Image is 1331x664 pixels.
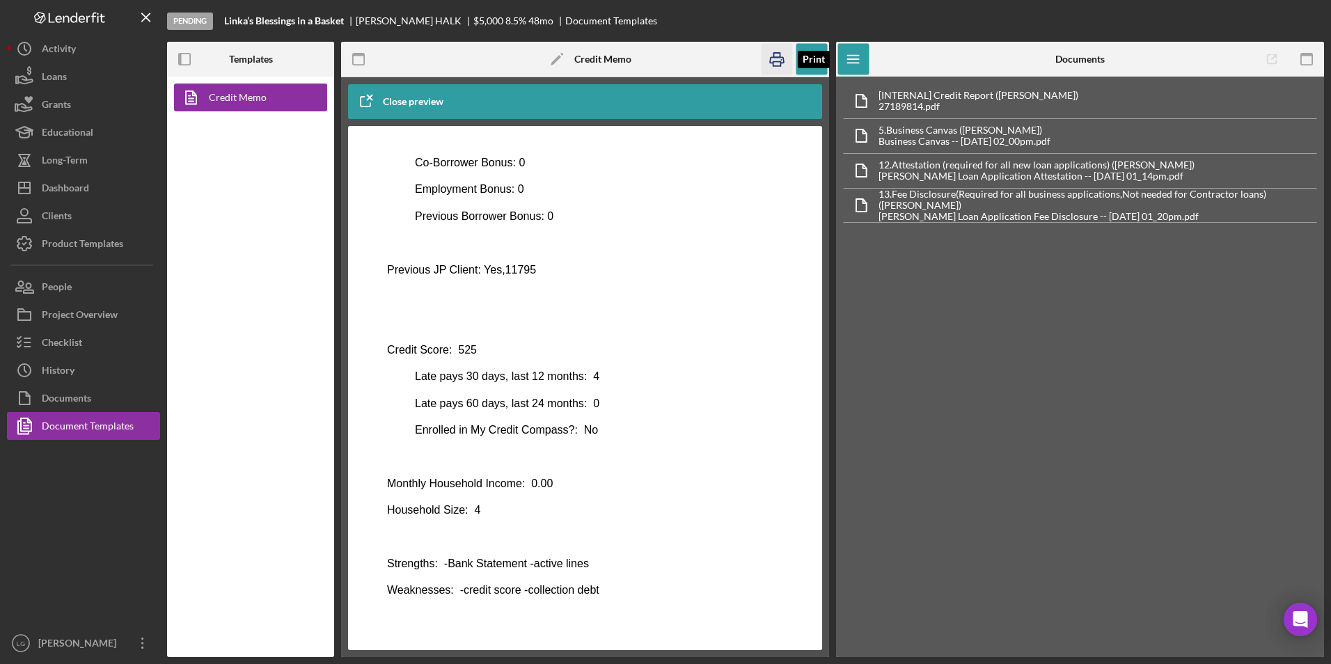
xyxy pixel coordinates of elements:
div: People [42,273,72,304]
div: Document Templates [565,15,657,26]
div: Project Overview [42,301,118,332]
button: Checklist [7,329,160,356]
div: Clients [42,202,72,233]
button: Document Templates [7,412,160,440]
button: LG[PERSON_NAME] [7,629,160,657]
button: Close preview [348,88,457,116]
div: Checklist [42,329,82,360]
button: Dashboard [7,174,160,202]
button: People [7,273,160,301]
div: 8.5 % [505,15,526,26]
div: Product Templates [42,230,123,261]
div: Open Intercom Messenger [1284,603,1317,636]
div: History [42,356,74,388]
div: [PERSON_NAME] Loan Application Fee Disclosure -- [DATE] 01_20pm.pdf [879,211,1316,222]
div: [PERSON_NAME] HALK [356,15,473,26]
div: [INTERNAL] Credit Report ([PERSON_NAME]) [879,90,1078,101]
div: 27189814.pdf [879,101,1078,112]
div: Business Canvas -- [DATE] 02_00pm.pdf [879,136,1050,147]
div: Grants [42,90,71,122]
span: $5,000 [473,15,503,26]
div: [PERSON_NAME] [35,629,125,661]
div: Educational [42,118,93,150]
div: Activity [42,35,76,66]
div: 48 mo [528,15,553,26]
div: Long-Term [42,146,88,177]
button: Clients [7,202,160,230]
b: Credit Memo [574,54,631,65]
div: [PERSON_NAME] Loan Application Attestation -- [DATE] 01_14pm.pdf [879,171,1195,182]
button: Long-Term [7,146,160,174]
a: Credit Memo [174,84,320,111]
div: Documents [42,384,91,416]
div: Loans [42,63,67,94]
b: Linka’s Blessings in a Basket [224,15,344,26]
button: Activity [7,35,160,63]
button: Project Overview [7,301,160,329]
b: Documents [1055,54,1105,65]
div: 13. Fee Disclosure(Required for all business applications,Not needed for Contractor loans) ([PERS... [879,189,1316,211]
button: Educational [7,118,160,146]
div: Dashboard [42,174,89,205]
div: Document Templates [42,412,134,443]
b: Templates [229,54,273,65]
text: LG [17,640,26,647]
button: History [7,356,160,384]
iframe: Rich Text Area [376,140,794,636]
div: Pending [167,13,213,30]
button: Documents [7,384,160,412]
button: Grants [7,90,160,118]
button: Loans [7,63,160,90]
button: Product Templates [7,230,160,258]
div: 12. Attestation (required for all new loan applications) ([PERSON_NAME]) [879,159,1195,171]
div: 5. Business Canvas ([PERSON_NAME]) [879,125,1050,136]
div: Close preview [383,88,443,116]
